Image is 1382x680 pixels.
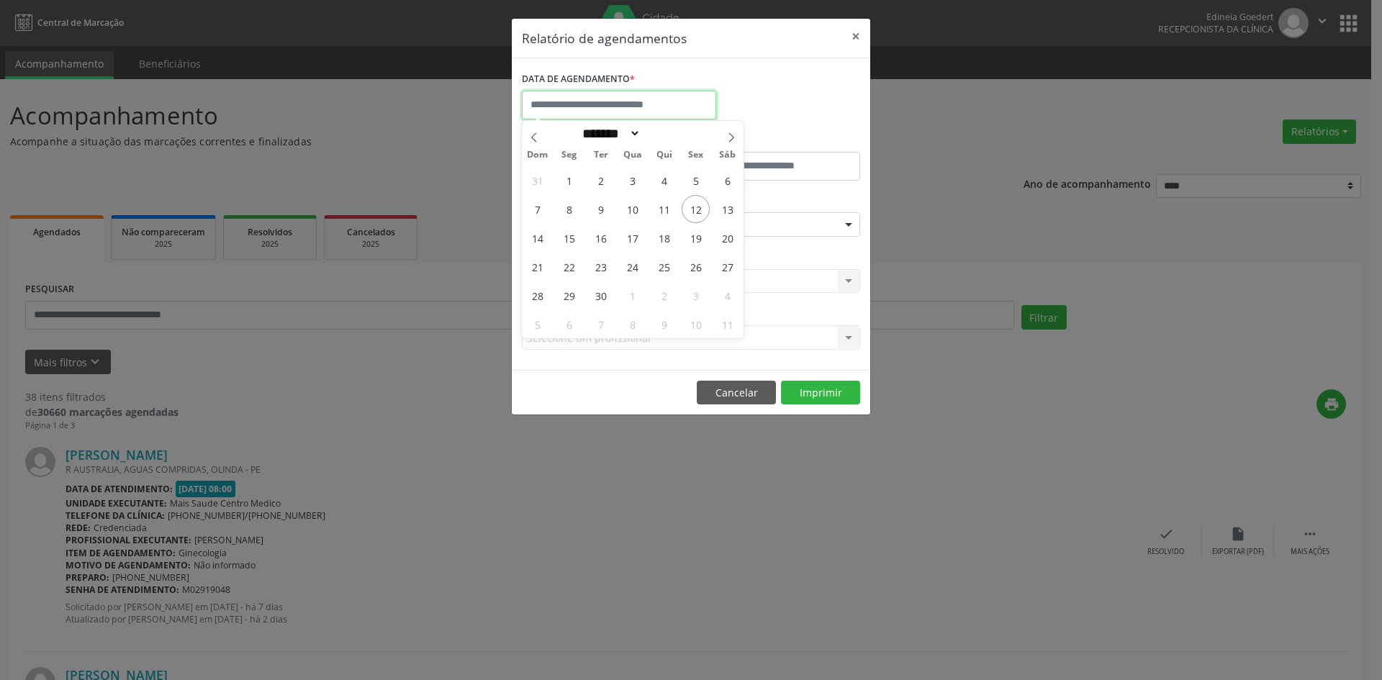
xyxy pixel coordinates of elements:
span: Setembro 21, 2025 [523,253,551,281]
span: Setembro 19, 2025 [682,224,710,252]
span: Setembro 27, 2025 [713,253,741,281]
span: Setembro 5, 2025 [682,166,710,194]
span: Sáb [712,150,744,160]
button: Imprimir [781,381,860,405]
span: Setembro 30, 2025 [587,281,615,309]
span: Setembro 8, 2025 [555,195,583,223]
span: Setembro 20, 2025 [713,224,741,252]
span: Outubro 9, 2025 [650,310,678,338]
span: Outubro 7, 2025 [587,310,615,338]
span: Outubro 4, 2025 [713,281,741,309]
span: Setembro 18, 2025 [650,224,678,252]
span: Setembro 17, 2025 [618,224,646,252]
span: Setembro 15, 2025 [555,224,583,252]
button: Close [841,19,870,54]
span: Outubro 2, 2025 [650,281,678,309]
span: Setembro 14, 2025 [523,224,551,252]
select: Month [577,126,641,141]
span: Setembro 11, 2025 [650,195,678,223]
span: Outubro 3, 2025 [682,281,710,309]
span: Setembro 26, 2025 [682,253,710,281]
span: Qua [617,150,649,160]
span: Setembro 1, 2025 [555,166,583,194]
span: Outubro 1, 2025 [618,281,646,309]
span: Outubro 10, 2025 [682,310,710,338]
span: Setembro 10, 2025 [618,195,646,223]
span: Outubro 8, 2025 [618,310,646,338]
span: Setembro 6, 2025 [713,166,741,194]
span: Setembro 24, 2025 [618,253,646,281]
span: Setembro 25, 2025 [650,253,678,281]
span: Setembro 29, 2025 [555,281,583,309]
span: Dom [522,150,554,160]
span: Agosto 31, 2025 [523,166,551,194]
span: Setembro 3, 2025 [618,166,646,194]
span: Setembro 16, 2025 [587,224,615,252]
span: Setembro 12, 2025 [682,195,710,223]
span: Setembro 4, 2025 [650,166,678,194]
span: Ter [585,150,617,160]
span: Setembro 13, 2025 [713,195,741,223]
span: Seg [554,150,585,160]
span: Setembro 7, 2025 [523,195,551,223]
span: Outubro 11, 2025 [713,310,741,338]
label: ATÉ [695,130,860,152]
button: Cancelar [697,381,776,405]
span: Setembro 23, 2025 [587,253,615,281]
span: Outubro 5, 2025 [523,310,551,338]
h5: Relatório de agendamentos [522,29,687,47]
span: Setembro 9, 2025 [587,195,615,223]
label: DATA DE AGENDAMENTO [522,68,635,91]
span: Setembro 2, 2025 [587,166,615,194]
span: Qui [649,150,680,160]
span: Outubro 6, 2025 [555,310,583,338]
span: Setembro 28, 2025 [523,281,551,309]
span: Setembro 22, 2025 [555,253,583,281]
input: Year [641,126,688,141]
span: Sex [680,150,712,160]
